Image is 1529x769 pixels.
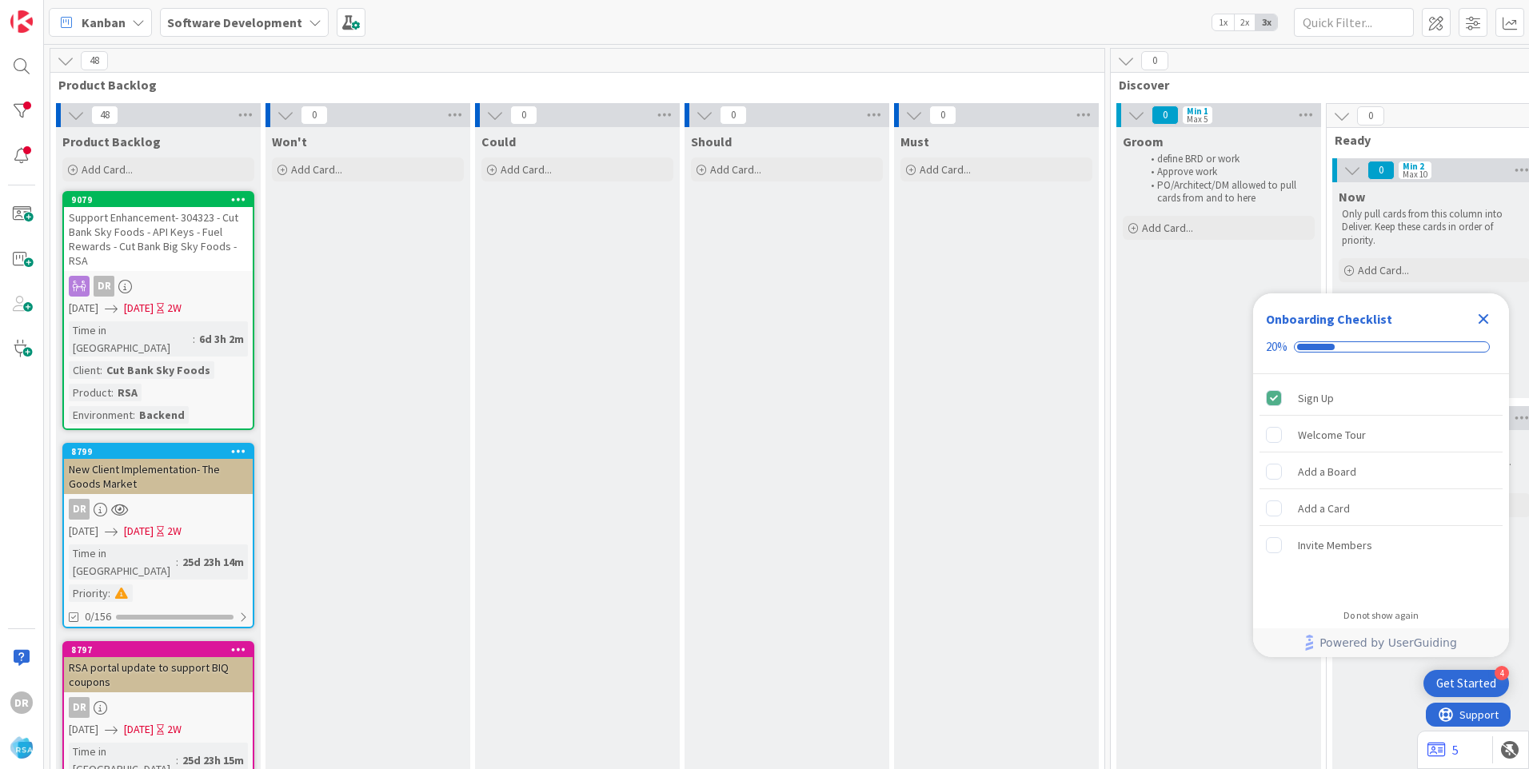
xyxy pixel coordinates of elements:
div: 9079 [64,193,253,207]
div: Time in [GEOGRAPHIC_DATA] [69,321,193,357]
li: Approve work [1142,165,1312,178]
div: DR [10,691,33,714]
div: Client [69,361,100,379]
span: [DATE] [69,523,98,540]
div: Checklist items [1253,374,1509,599]
div: DR [64,499,253,520]
span: Add Card... [710,162,761,177]
span: : [176,751,178,769]
li: PO/Architect/DM allowed to pull cards from and to here [1142,179,1312,205]
div: 8797 [64,643,253,657]
span: : [100,361,102,379]
div: DR [94,276,114,297]
span: : [133,406,135,424]
span: Add Card... [1358,263,1409,277]
div: 8797RSA portal update to support BIQ coupons [64,643,253,692]
div: 6d 3h 2m [195,330,248,348]
span: Groom [1123,133,1164,149]
span: 3x [1256,14,1277,30]
span: [DATE] [124,523,154,540]
div: 2W [167,721,182,738]
div: Max 10 [1403,170,1427,178]
span: [DATE] [124,721,154,738]
span: 48 [81,51,108,70]
div: Add a Card [1298,499,1350,518]
div: Get Started [1436,675,1496,691]
span: Could [481,133,516,149]
span: 0 [1357,106,1384,126]
span: 0 [510,106,537,125]
img: avatar [10,736,33,759]
div: Invite Members [1298,536,1372,555]
div: 8799New Client Implementation- The Goods Market [64,444,253,494]
div: 8797 [71,644,253,655]
span: Won't [272,133,307,149]
img: Visit kanbanzone.com [10,10,33,33]
p: Only pull cards from this column into Deliver. Keep these cards in order of priority. [1342,208,1527,247]
span: 1x [1212,14,1234,30]
div: Min 1 [1187,107,1208,115]
div: Onboarding Checklist [1266,309,1392,329]
a: 5 [1427,740,1459,759]
div: Cut Bank Sky Foods [102,361,214,379]
div: Time in [GEOGRAPHIC_DATA] [69,544,176,580]
div: 4 [1495,666,1509,680]
span: Add Card... [501,162,552,177]
span: : [108,584,110,602]
span: Ready [1335,132,1523,148]
span: 0 [301,106,328,125]
div: 2W [167,300,182,317]
a: 8799New Client Implementation- The Goods MarketDR[DATE][DATE]2WTime in [GEOGRAPHIC_DATA]:25d 23h ... [62,443,254,628]
span: Product Backlog [62,133,161,149]
div: New Client Implementation- The Goods Market [64,459,253,494]
span: Product Backlog [58,77,1084,93]
b: Software Development [167,14,302,30]
div: Welcome Tour is incomplete. [1260,417,1503,452]
div: Min 2 [1403,162,1424,170]
div: Welcome Tour [1298,425,1366,444]
div: 9079 [71,194,253,205]
span: : [193,330,195,348]
span: Must [900,133,929,149]
div: Add a Board is incomplete. [1260,454,1503,489]
div: DR [64,276,253,297]
div: RSA portal update to support BIQ coupons [64,657,253,692]
a: 9079Support Enhancement- 304323 - Cut Bank Sky Foods - API Keys - Fuel Rewards - Cut Bank Big Sky... [62,191,254,430]
div: 20% [1266,340,1287,354]
div: 9079Support Enhancement- 304323 - Cut Bank Sky Foods - API Keys - Fuel Rewards - Cut Bank Big Sky... [64,193,253,271]
div: Max 5 [1187,115,1208,123]
span: 0 [1141,51,1168,70]
div: 8799 [71,446,253,457]
div: Open Get Started checklist, remaining modules: 4 [1423,670,1509,697]
span: 0 [1152,106,1179,125]
div: Add a Board [1298,462,1356,481]
div: Priority [69,584,108,602]
span: Add Card... [291,162,342,177]
span: Support [34,2,73,22]
span: 0 [720,106,747,125]
div: Sign Up is complete. [1260,381,1503,416]
div: Do not show again [1343,609,1419,622]
span: Should [691,133,732,149]
span: Now [1339,189,1365,205]
li: define BRD or work [1142,153,1312,165]
div: RSA [114,384,142,401]
span: 48 [91,106,118,125]
span: Powered by UserGuiding [1319,633,1457,652]
span: : [176,553,178,571]
span: 2x [1234,14,1256,30]
span: Add Card... [82,162,133,177]
div: Sign Up [1298,388,1334,408]
div: Product [69,384,111,401]
input: Quick Filter... [1294,8,1414,37]
div: 8799 [64,444,253,459]
span: 0 [1367,161,1395,180]
span: [DATE] [69,721,98,738]
div: Checklist Container [1253,293,1509,657]
div: 25d 23h 15m [178,751,248,769]
span: Kanban [82,13,126,32]
div: Invite Members is incomplete. [1260,528,1503,563]
div: Checklist progress: 20% [1266,340,1496,354]
span: 0/156 [85,608,111,625]
div: DR [64,697,253,718]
